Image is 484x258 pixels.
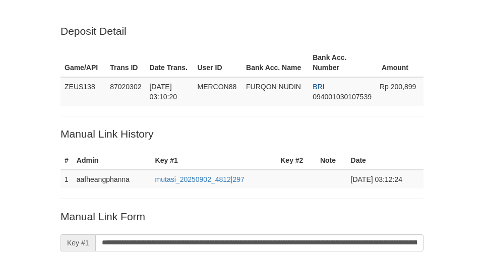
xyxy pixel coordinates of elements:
th: # [60,151,73,170]
p: Manual Link Form [60,209,423,224]
th: Key #2 [276,151,316,170]
th: Key #1 [151,151,277,170]
td: 87020302 [106,77,145,106]
td: 1 [60,170,73,188]
p: Manual Link History [60,126,423,141]
span: Key #1 [60,234,95,251]
p: Deposit Detail [60,24,423,38]
th: Note [316,151,347,170]
a: mutasi_20250902_4812|297 [155,175,245,183]
th: Game/API [60,48,106,77]
th: Trans ID [106,48,145,77]
th: Date Trans. [145,48,193,77]
span: BRI [313,83,324,91]
td: ZEUS138 [60,77,106,106]
span: Rp 200,899 [380,83,416,91]
span: [DATE] 03:10:20 [149,83,177,101]
th: Admin [73,151,151,170]
th: Bank Acc. Name [242,48,309,77]
td: aafheangphanna [73,170,151,188]
th: Bank Acc. Number [309,48,376,77]
span: MERCON88 [197,83,236,91]
th: Amount [376,48,423,77]
td: [DATE] 03:12:24 [347,170,423,188]
th: Date [347,151,423,170]
span: Copy 094001030107539 to clipboard [313,93,372,101]
span: FURQON NUDIN [246,83,301,91]
th: User ID [193,48,242,77]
